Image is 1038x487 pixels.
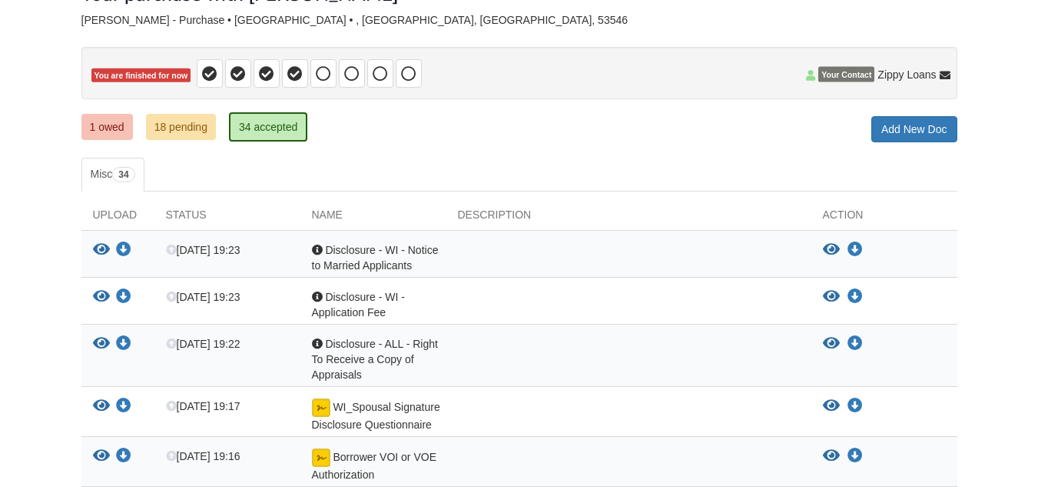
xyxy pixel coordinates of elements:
[112,167,134,182] span: 34
[312,399,330,417] img: Document accepted
[312,401,440,431] span: WI_Spousal Signature Disclosure Questionnaire
[81,207,154,230] div: Upload
[446,207,811,230] div: Description
[93,399,110,415] button: View WI_Spousal Signature Disclosure Questionnaire
[93,449,110,465] button: View Borrower VOI or VOE Authorization
[81,158,144,192] a: Misc
[312,244,439,272] span: Disclosure - WI - Notice to Married Applicants
[823,449,840,464] button: View Borrower VOI or VOE Authorization
[116,339,131,351] a: Download Disclosure - ALL - Right To Receive a Copy of Appraisals
[312,449,330,467] img: Document accepted
[81,14,957,27] div: [PERSON_NAME] - Purchase • [GEOGRAPHIC_DATA] • , [GEOGRAPHIC_DATA], [GEOGRAPHIC_DATA], 53546
[166,244,240,256] span: [DATE] 19:23
[871,116,957,142] a: Add New Doc
[823,289,840,305] button: View Disclosure - WI - Application Fee
[93,242,110,259] button: View Disclosure - WI - Notice to Married Applicants
[166,450,240,462] span: [DATE] 19:16
[81,114,133,140] a: 1 owed
[847,450,863,462] a: Download Borrower VOI or VOE Authorization
[116,292,131,304] a: Download Disclosure - WI - Application Fee
[116,245,131,257] a: Download Disclosure - WI - Notice to Married Applicants
[823,336,840,352] button: View Disclosure - ALL - Right To Receive a Copy of Appraisals
[312,338,438,381] span: Disclosure - ALL - Right To Receive a Copy of Appraisals
[312,291,405,319] span: Disclosure - WI - Application Fee
[300,207,446,230] div: Name
[823,242,840,258] button: View Disclosure - WI - Notice to Married Applicants
[847,244,863,256] a: Download Disclosure - WI - Notice to Married Applicants
[847,400,863,412] a: Download WI_Spousal Signature Disclosure Questionnaire
[229,112,307,142] a: 34 accepted
[166,291,240,303] span: [DATE] 19:23
[93,289,110,305] button: View Disclosure - WI - Application Fee
[818,67,874,82] span: Your Contact
[93,336,110,352] button: View Disclosure - ALL - Right To Receive a Copy of Appraisals
[877,67,936,82] span: Zippy Loans
[166,400,240,412] span: [DATE] 19:17
[823,399,840,414] button: View WI_Spousal Signature Disclosure Questionnaire
[166,338,240,350] span: [DATE] 19:22
[146,114,216,140] a: 18 pending
[91,68,191,83] span: You are finished for now
[312,451,436,481] span: Borrower VOI or VOE Authorization
[847,338,863,350] a: Download Disclosure - ALL - Right To Receive a Copy of Appraisals
[116,401,131,413] a: Download WI_Spousal Signature Disclosure Questionnaire
[154,207,300,230] div: Status
[116,451,131,463] a: Download Borrower VOI or VOE Authorization
[847,291,863,303] a: Download Disclosure - WI - Application Fee
[811,207,957,230] div: Action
